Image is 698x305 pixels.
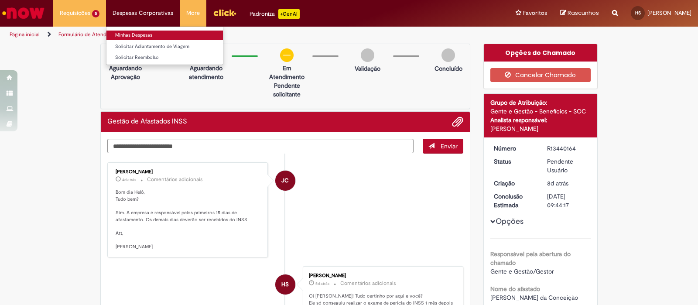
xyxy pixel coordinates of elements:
[487,157,541,166] dt: Status
[107,118,187,126] h2: Gestão de Afastados INSS Histórico de tíquete
[355,64,380,73] p: Validação
[547,144,588,153] div: R13440164
[490,98,591,107] div: Grupo de Atribuição:
[275,171,295,191] div: Julia CostaSilvaBernardino
[490,294,578,302] span: [PERSON_NAME] da Conceição
[275,274,295,295] div: Heloisa Souza Strauss Sena
[309,273,454,278] div: [PERSON_NAME]
[315,281,329,286] time: 25/08/2025 10:48:53
[250,9,300,19] div: Padroniza
[186,9,200,17] span: More
[1,4,46,22] img: ServiceNow
[60,9,90,17] span: Requisições
[278,9,300,19] p: +GenAi
[490,124,591,133] div: [PERSON_NAME]
[568,9,599,17] span: Rascunhos
[547,157,588,175] div: Pendente Usuário
[266,81,308,99] p: Pendente solicitante
[266,64,308,81] p: Em Atendimento
[635,10,641,16] span: HS
[106,53,223,62] a: Solicitar Reembolso
[122,177,136,182] time: 26/08/2025 09:03:23
[547,179,588,188] div: 22/08/2025 14:30:56
[490,68,591,82] button: Cancelar Chamado
[213,6,236,19] img: click_logo_yellow_360x200.png
[104,64,147,81] p: Aguardando Aprovação
[116,169,261,175] div: [PERSON_NAME]
[487,144,541,153] dt: Número
[452,116,463,127] button: Adicionar anexos
[340,280,396,287] small: Comentários adicionais
[122,177,136,182] span: 4d atrás
[361,48,374,62] img: img-circle-grey.png
[7,27,459,43] ul: Trilhas de página
[107,139,414,154] textarea: Digite sua mensagem aqui...
[185,64,227,81] p: Aguardando atendimento
[10,31,40,38] a: Página inicial
[441,48,455,62] img: img-circle-grey.png
[547,179,568,187] span: 8d atrás
[490,116,591,124] div: Analista responsável:
[106,26,223,65] ul: Despesas Corporativas
[547,179,568,187] time: 22/08/2025 14:30:56
[281,170,289,191] span: JC
[315,281,329,286] span: 5d atrás
[547,192,588,209] div: [DATE] 09:44:17
[92,10,99,17] span: 5
[487,192,541,209] dt: Conclusão Estimada
[147,176,203,183] small: Comentários adicionais
[423,139,463,154] button: Enviar
[487,179,541,188] dt: Criação
[647,9,691,17] span: [PERSON_NAME]
[490,107,591,116] div: Gente e Gestão - Benefícios - SOC
[490,250,571,267] b: Responsável pela abertura do chamado
[435,64,462,73] p: Concluído
[441,142,458,150] span: Enviar
[58,31,123,38] a: Formulário de Atendimento
[106,42,223,51] a: Solicitar Adiantamento de Viagem
[490,267,554,275] span: Gente e Gestão/Gestor
[490,285,540,293] b: Nome do afastado
[523,9,547,17] span: Favoritos
[484,44,598,62] div: Opções do Chamado
[106,31,223,40] a: Minhas Despesas
[113,9,173,17] span: Despesas Corporativas
[116,189,261,250] p: Bom dia Helô, Tudo bem? Sim. A empresa é responsável pelos primeiros 15 dias de afastamento. Os d...
[281,274,289,295] span: HS
[560,9,599,17] a: Rascunhos
[280,48,294,62] img: circle-minus.png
